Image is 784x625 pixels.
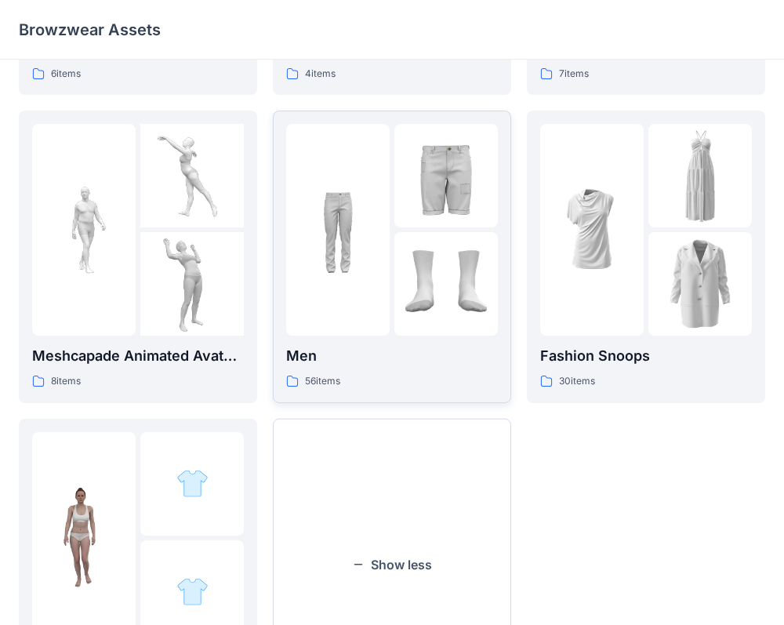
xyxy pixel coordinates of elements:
[305,66,336,82] p: 4 items
[540,178,644,282] img: folder 1
[648,124,752,227] img: folder 2
[51,373,81,390] p: 8 items
[140,124,244,227] img: folder 2
[32,486,136,590] img: folder 1
[19,19,161,41] p: Browzwear Assets
[32,345,244,367] p: Meshcapade Animated Avatars
[559,373,595,390] p: 30 items
[273,111,511,403] a: folder 1folder 2folder 3Men56items
[527,111,765,403] a: folder 1folder 2folder 3Fashion Snoops30items
[540,345,752,367] p: Fashion Snoops
[286,178,390,282] img: folder 1
[286,345,498,367] p: Men
[559,66,589,82] p: 7 items
[19,111,257,403] a: folder 1folder 2folder 3Meshcapade Animated Avatars8items
[32,178,136,282] img: folder 1
[394,232,498,336] img: folder 3
[140,232,244,336] img: folder 3
[648,232,752,336] img: folder 3
[305,373,340,390] p: 56 items
[176,576,209,608] img: folder 3
[394,124,498,227] img: folder 2
[176,467,209,500] img: folder 2
[51,66,81,82] p: 6 items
